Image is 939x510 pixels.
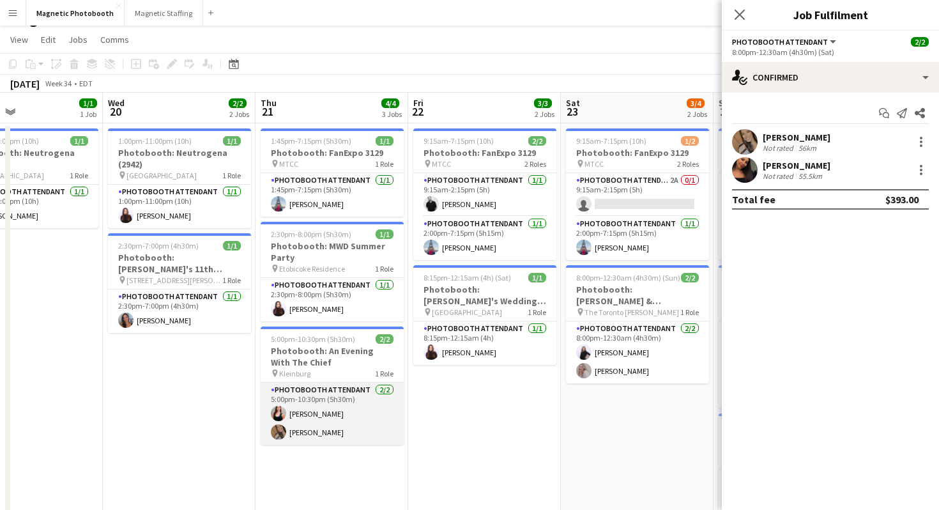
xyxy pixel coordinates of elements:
[424,136,494,146] span: 9:15am-7:15pm (10h)
[5,31,33,48] a: View
[261,383,404,445] app-card-role: Photobooth Attendant2/25:00pm-10:30pm (5h30m)[PERSON_NAME][PERSON_NAME]
[732,37,828,47] span: Photobooth Attendant
[719,321,862,365] app-card-role: Photobooth Attendant1/11:00pm-5:00pm (4h)[PERSON_NAME]
[79,79,93,88] div: EDT
[722,62,939,93] div: Confirmed
[528,273,546,282] span: 1/1
[424,273,511,282] span: 8:15pm-12:15am (4h) (Sat)
[261,147,404,158] h3: Photobooth: FanExpo 3129
[566,321,709,383] app-card-role: Photobooth Attendant2/28:00pm-12:30am (4h30m)[PERSON_NAME][PERSON_NAME]
[36,31,61,48] a: Edit
[576,136,646,146] span: 9:15am-7:15pm (10h)
[261,173,404,217] app-card-role: Photobooth Attendant1/11:45pm-7:15pm (5h30m)[PERSON_NAME]
[223,241,241,251] span: 1/1
[534,98,552,108] span: 3/3
[10,34,28,45] span: View
[717,104,734,119] span: 24
[261,327,404,445] app-job-card: 5:00pm-10:30pm (5h30m)2/2Photobooth: An Evening With The Chief Kleinburg1 RolePhotobooth Attendan...
[719,265,862,408] app-job-card: 1:00pm-12:30am (11h30m) (Mon)2/2Photobooth: Neutrogena 2942 Centre Bell, [GEOGRAPHIC_DATA]2 Roles...
[68,34,88,45] span: Jobs
[126,275,222,285] span: [STREET_ADDRESS][PERSON_NAME]
[722,6,939,23] h3: Job Fulfilment
[687,98,705,108] span: 3/4
[376,334,393,344] span: 2/2
[118,241,199,251] span: 2:30pm-7:00pm (4h30m)
[413,147,556,158] h3: Photobooth: FanExpo 3129
[719,284,862,307] h3: Photobooth: Neutrogena 2942
[732,47,929,57] div: 8:00pm-12:30am (4h30m) (Sat)
[566,265,709,383] app-job-card: 8:00pm-12:30am (4h30m) (Sun)2/2Photobooth: [PERSON_NAME] & [PERSON_NAME]'s Wedding 2955 The Toron...
[719,173,862,217] app-card-role: Photobooth Attendant1A0/19:15am-1:15pm (4h)
[41,34,56,45] span: Edit
[222,275,241,285] span: 1 Role
[413,128,556,260] div: 9:15am-7:15pm (10h)2/2Photobooth: FanExpo 3129 MTCC2 RolesPhotobooth Attendant1/19:15am-2:15pm (5...
[376,229,393,239] span: 1/1
[719,147,862,158] h3: Photobooth: FanExpo 3129
[719,365,862,408] app-card-role: Photobooth Attendant1/11:00pm-12:30am (11h30m)Nour el [PERSON_NAME]
[108,147,251,170] h3: Photobooth: Neutrogena (2942)
[375,264,393,274] span: 1 Role
[125,1,203,26] button: Magnetic Staffing
[108,128,251,228] app-job-card: 1:00pm-11:00pm (10h)1/1Photobooth: Neutrogena (2942) [GEOGRAPHIC_DATA]1 RolePhotobooth Attendant1...
[261,128,404,217] app-job-card: 1:45pm-7:15pm (5h30m)1/1Photobooth: FanExpo 3129 MTCC1 RolePhotobooth Attendant1/11:45pm-7:15pm (...
[732,193,775,206] div: Total fee
[261,278,404,321] app-card-role: Photobooth Attendant1/12:30pm-8:00pm (5h30m)[PERSON_NAME]
[229,109,249,119] div: 2 Jobs
[261,345,404,368] h3: Photobooth: An Evening With The Chief
[108,252,251,275] h3: Photobooth: [PERSON_NAME]'s 11th Birthday (3104)
[566,173,709,217] app-card-role: Photobooth Attendant2A0/19:15am-2:15pm (5h)
[763,132,830,143] div: [PERSON_NAME]
[413,97,424,109] span: Fri
[381,98,399,108] span: 4/4
[681,273,699,282] span: 2/2
[432,159,451,169] span: MTCC
[279,369,310,378] span: Kleinburg
[79,98,97,108] span: 1/1
[528,136,546,146] span: 2/2
[10,77,40,90] div: [DATE]
[413,217,556,260] app-card-role: Photobooth Attendant1/12:00pm-7:15pm (5h15m)[PERSON_NAME]
[732,37,838,47] button: Photobooth Attendant
[535,109,554,119] div: 2 Jobs
[63,31,93,48] a: Jobs
[108,233,251,333] app-job-card: 2:30pm-7:00pm (4h30m)1/1Photobooth: [PERSON_NAME]'s 11th Birthday (3104) [STREET_ADDRESS][PERSON_...
[677,159,699,169] span: 2 Roles
[118,136,192,146] span: 1:00pm-11:00pm (10h)
[528,307,546,317] span: 1 Role
[566,284,709,307] h3: Photobooth: [PERSON_NAME] & [PERSON_NAME]'s Wedding 2955
[261,222,404,321] app-job-card: 2:30pm-8:00pm (5h30m)1/1Photobooth: MWD Summer Party Etobicoke Residence1 RolePhotobooth Attendan...
[375,159,393,169] span: 1 Role
[796,171,825,181] div: 55.5km
[566,147,709,158] h3: Photobooth: FanExpo 3129
[271,229,351,239] span: 2:30pm-8:00pm (5h30m)
[413,321,556,365] app-card-role: Photobooth Attendant1/18:15pm-12:15am (4h)[PERSON_NAME]
[70,136,88,146] span: 1/1
[719,97,734,109] span: Sun
[584,307,679,317] span: The Toronto [PERSON_NAME]
[413,265,556,365] app-job-card: 8:15pm-12:15am (4h) (Sat)1/1Photobooth: [PERSON_NAME]'s Wedding 2686 [GEOGRAPHIC_DATA]1 RolePhoto...
[95,31,134,48] a: Comms
[126,171,197,180] span: [GEOGRAPHIC_DATA]
[566,128,709,260] app-job-card: 9:15am-7:15pm (10h)1/2Photobooth: FanExpo 3129 MTCC2 RolesPhotobooth Attendant2A0/19:15am-2:15pm ...
[106,104,125,119] span: 20
[796,143,819,153] div: 56km
[719,128,862,260] app-job-card: 9:15am-5:30pm (8h15m)1/2Photobooth: FanExpo 3129 MTCC2 RolesPhotobooth Attendant1A0/19:15am-1:15p...
[108,290,251,333] app-card-role: Photobooth Attendant1/12:30pm-7:00pm (4h30m)[PERSON_NAME]
[566,97,580,109] span: Sat
[413,284,556,307] h3: Photobooth: [PERSON_NAME]'s Wedding 2686
[687,109,707,119] div: 2 Jobs
[80,109,96,119] div: 1 Job
[108,97,125,109] span: Wed
[885,193,919,206] div: $393.00
[763,171,796,181] div: Not rated
[719,217,862,260] app-card-role: Photobooth Attendant1/11:00pm-5:30pm (4h30m)[PERSON_NAME]
[376,136,393,146] span: 1/1
[763,143,796,153] div: Not rated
